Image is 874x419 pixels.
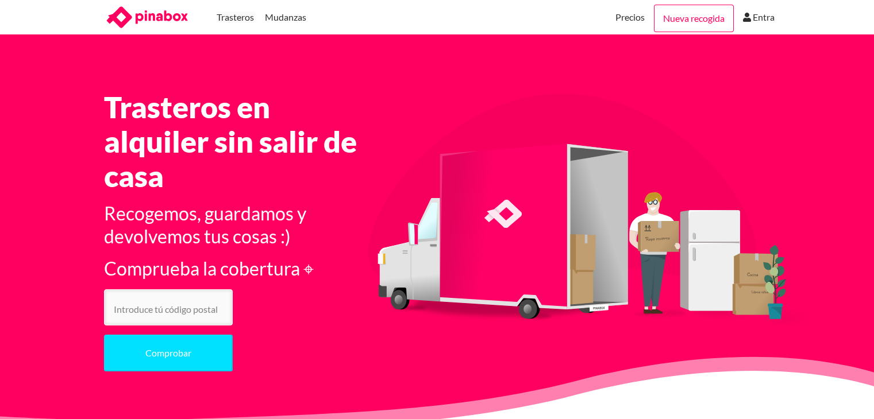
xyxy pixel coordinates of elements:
h3: Recogemos, guardamos y devolvemos tus cosas :) [104,202,375,248]
input: Introduce tú código postal [104,289,233,325]
h3: Comprueba la cobertura ⌖ [104,257,375,280]
button: Comprobar [104,335,233,371]
h1: Trasteros en alquiler sin salir de casa [104,90,375,193]
iframe: Chat Widget [817,364,874,419]
a: Nueva recogida [654,5,734,32]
